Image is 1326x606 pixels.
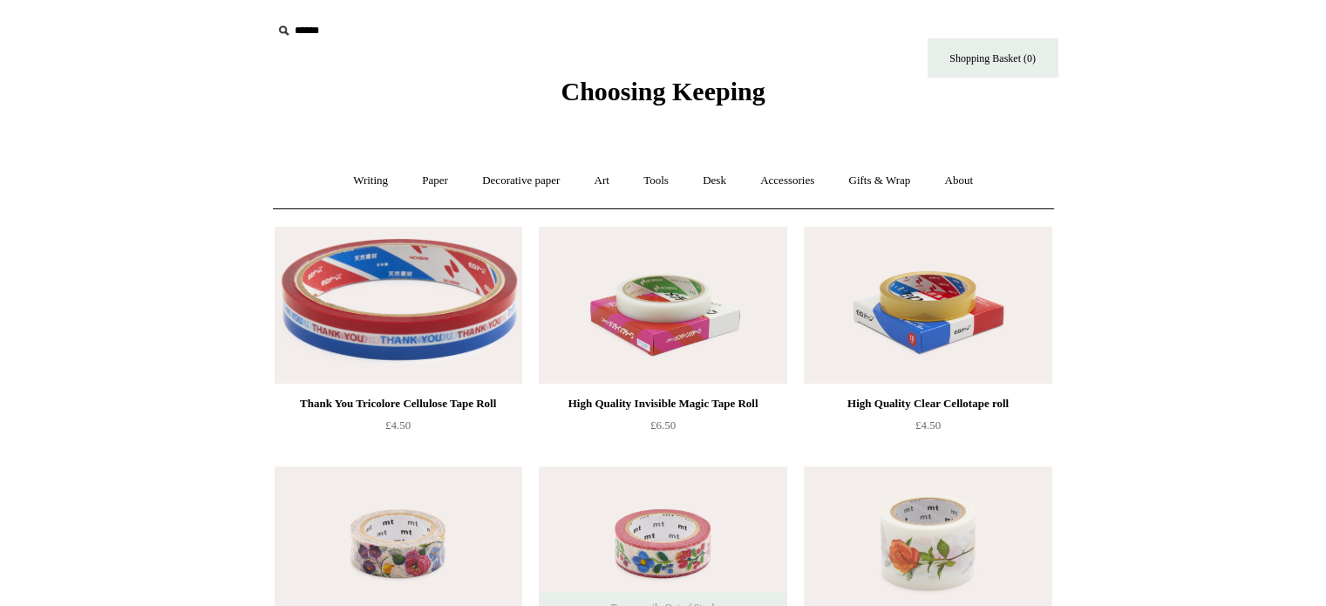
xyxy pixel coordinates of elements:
[406,158,464,204] a: Paper
[539,393,786,465] a: High Quality Invisible Magic Tape Roll £6.50
[275,227,522,384] a: Thank You Tricolore Cellulose Tape Roll Thank You Tricolore Cellulose Tape Roll
[928,38,1058,78] a: Shopping Basket (0)
[543,393,782,414] div: High Quality Invisible Magic Tape Roll
[808,393,1047,414] div: High Quality Clear Cellotape roll
[804,227,1051,384] a: High Quality Clear Cellotape roll High Quality Clear Cellotape roll
[561,77,765,106] span: Choosing Keeping
[539,227,786,384] a: High Quality Invisible Magic Tape Roll High Quality Invisible Magic Tape Roll
[385,419,411,432] span: £4.50
[279,393,518,414] div: Thank You Tricolore Cellulose Tape Roll
[915,419,941,432] span: £4.50
[539,227,786,384] img: High Quality Invisible Magic Tape Roll
[466,158,575,204] a: Decorative paper
[579,158,625,204] a: Art
[687,158,742,204] a: Desk
[561,91,765,103] a: Choosing Keeping
[804,227,1051,384] img: High Quality Clear Cellotape roll
[928,158,989,204] a: About
[650,419,676,432] span: £6.50
[275,393,522,465] a: Thank You Tricolore Cellulose Tape Roll £4.50
[337,158,404,204] a: Writing
[628,158,684,204] a: Tools
[275,227,522,384] img: Thank You Tricolore Cellulose Tape Roll
[745,158,830,204] a: Accessories
[804,393,1051,465] a: High Quality Clear Cellotape roll £4.50
[833,158,926,204] a: Gifts & Wrap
